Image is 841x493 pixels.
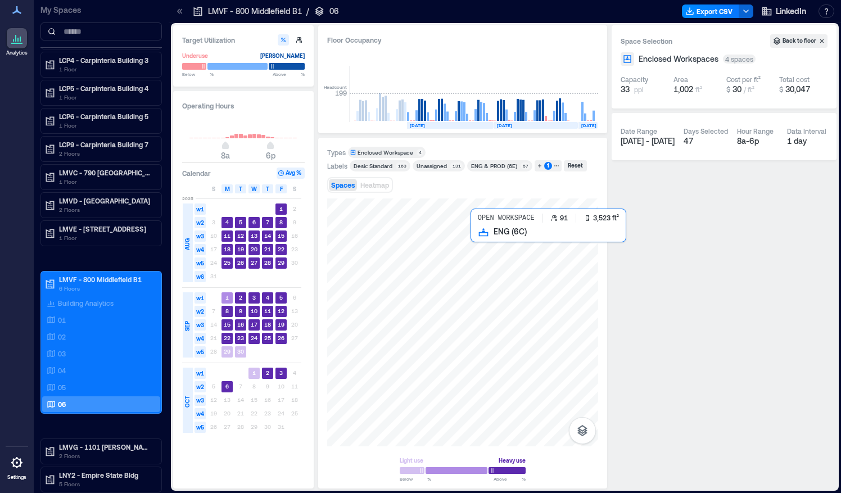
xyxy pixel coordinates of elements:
p: 5 Floors [59,480,153,489]
span: $ [779,85,783,93]
text: 27 [251,259,257,266]
text: 8 [225,307,229,314]
div: Desk: Standard [354,162,392,170]
span: LinkedIn [776,6,806,17]
text: 6 [252,219,256,225]
p: Building Analytics [58,298,114,307]
text: 21 [264,246,271,252]
span: 6p [266,151,275,160]
h3: Operating Hours [182,100,305,111]
span: Enclosed Workspaces [639,53,718,65]
text: 20 [251,246,257,252]
p: 02 [58,332,66,341]
span: w5 [195,422,206,433]
div: 1 day [787,135,828,147]
text: 23 [237,334,244,341]
span: ft² [695,85,702,93]
span: Above % [494,476,526,482]
text: 13 [251,232,257,239]
text: 12 [278,307,284,314]
button: 1 [535,160,562,171]
span: S [293,184,296,193]
div: Area [673,75,688,84]
span: w2 [195,217,206,228]
div: Capacity [621,75,648,84]
p: LMVF - 800 Middlefield B1 [208,6,302,17]
text: 22 [278,246,284,252]
span: w1 [195,203,206,215]
p: LMVC - 790 [GEOGRAPHIC_DATA] B2 [59,168,153,177]
p: LCP4 - Carpinteria Building 3 [59,56,153,65]
div: Date Range [621,126,657,135]
span: w6 [195,271,206,282]
div: 1 [544,162,552,170]
text: 18 [224,246,230,252]
p: 01 [58,315,66,324]
span: w5 [195,257,206,269]
span: ppl [634,85,644,94]
text: 15 [278,232,284,239]
a: Analytics [3,25,31,60]
span: OCT [183,396,192,408]
div: 57 [521,162,530,169]
span: AUG [183,238,192,250]
text: 18 [264,321,271,328]
p: 06 [58,400,66,409]
div: Hour Range [737,126,774,135]
text: [DATE] [497,123,512,128]
text: 5 [279,294,283,301]
text: 1 [225,294,229,301]
button: Back to floor [770,34,828,48]
span: SEP [183,321,192,331]
span: 30 [733,84,741,94]
span: F [280,184,283,193]
text: 4 [225,219,229,225]
h3: Target Utilization [182,34,305,46]
text: 28 [264,259,271,266]
text: 6 [225,383,229,390]
text: [DATE] [581,123,596,128]
text: 1 [279,205,283,212]
div: Floor Occupancy [327,34,598,46]
div: Reset [566,161,585,171]
div: Types [327,148,346,157]
p: LCP5 - Carpinteria Building 4 [59,84,153,93]
div: 8a - 6p [737,135,778,147]
span: w2 [195,381,206,392]
span: M [225,184,230,193]
div: Enclosed Workspace [358,148,413,156]
p: LMVF - 800 Middlefield B1 [59,275,153,284]
span: w3 [195,230,206,242]
p: LCP9 - Carpinteria Building 7 [59,140,153,149]
p: 1 Floor [59,233,153,242]
span: / ft² [744,85,754,93]
p: My Spaces [40,4,162,16]
span: T [239,184,242,193]
span: [DATE] - [DATE] [621,136,675,146]
p: 1 Floor [59,93,153,102]
text: 15 [224,321,230,328]
p: 06 [329,6,339,17]
span: w3 [195,319,206,331]
text: 25 [224,259,230,266]
text: 25 [264,334,271,341]
text: 5 [239,219,242,225]
span: w1 [195,292,206,304]
p: LNY2 - Empire State Bldg [59,471,153,480]
div: Data Interval [787,126,826,135]
span: w4 [195,408,206,419]
text: 11 [224,232,230,239]
p: 2 Floors [59,149,153,158]
div: Total cost [779,75,810,84]
text: 7 [266,219,269,225]
text: 26 [278,334,284,341]
text: 26 [237,259,244,266]
p: 05 [58,383,66,392]
span: T [266,184,269,193]
span: w1 [195,368,206,379]
div: 47 [684,135,728,147]
p: 1 Floor [59,65,153,74]
text: 2 [266,369,269,376]
div: Unassigned [417,162,447,170]
p: Settings [7,474,26,481]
